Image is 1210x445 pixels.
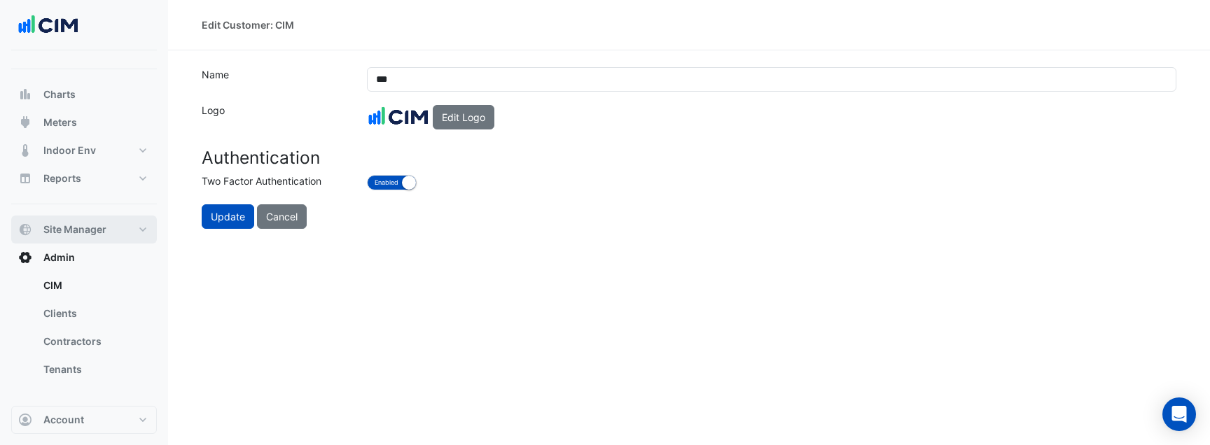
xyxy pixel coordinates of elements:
[32,271,157,299] a: CIM
[367,103,430,131] img: customer-1-5003639e-5d1f-415d-973a-006ef8ccdefd
[202,204,254,229] button: Update
[257,204,307,229] button: Cancel
[11,271,157,389] div: Admin
[18,143,32,157] app-icon: Indoor Env
[202,17,294,32] div: Edit Customer: CIM
[43,250,75,264] span: Admin
[18,115,32,129] app-icon: Meters
[32,299,157,327] a: Clients
[18,250,32,264] app-icon: Admin
[32,355,157,383] a: Tenants
[11,136,157,164] button: Indoor Env
[18,87,32,101] app-icon: Charts
[43,115,77,129] span: Meters
[433,105,494,129] button: Edit Logo
[43,171,81,185] span: Reports
[43,413,84,427] span: Account
[11,108,157,136] button: Meters
[193,67,359,92] label: Name
[1162,397,1196,431] div: Open Intercom Messenger
[11,80,157,108] button: Charts
[11,406,157,434] button: Account
[11,164,157,192] button: Reports
[43,222,106,236] span: Site Manager
[32,327,157,355] a: Contractors
[11,243,157,271] button: Admin
[18,171,32,185] app-icon: Reports
[11,216,157,243] button: Site Manager
[43,87,76,101] span: Charts
[202,148,1176,168] h3: Authentication
[18,222,32,236] app-icon: Site Manager
[193,174,359,193] label: Two Factor Authentication
[43,143,96,157] span: Indoor Env
[17,11,80,39] img: Company Logo
[193,103,359,131] label: Logo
